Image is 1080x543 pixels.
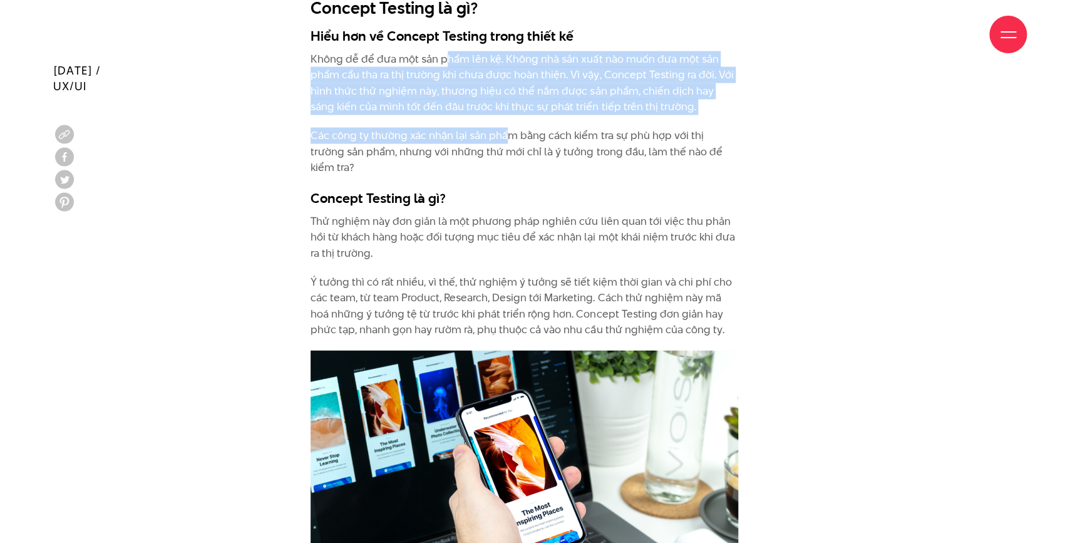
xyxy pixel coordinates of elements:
p: Các công ty thường xác nhận lại sản phẩm bằng cách kiểm tra sự phù hợp với thị trường sản phẩm, n... [311,128,738,176]
p: Ý tưởng thì có rất nhiều, vì thế, thử nghiệm ý tưởng sẽ tiết kiệm thời gian và chi phí cho các te... [311,274,738,338]
p: Thử nghiệm này đơn giản là một phương pháp nghiên cứu liên quan tới việc thu phản hồi từ khách hà... [311,214,738,262]
h3: Concept Testing là gì? [311,189,738,207]
p: Không dễ để đưa một sản phẩm lên kệ. Không nhà sản xuất nào muốn đưa một sản phẩm cẩu tha ra thị ... [311,51,738,115]
span: [DATE] / UX/UI [53,63,101,94]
